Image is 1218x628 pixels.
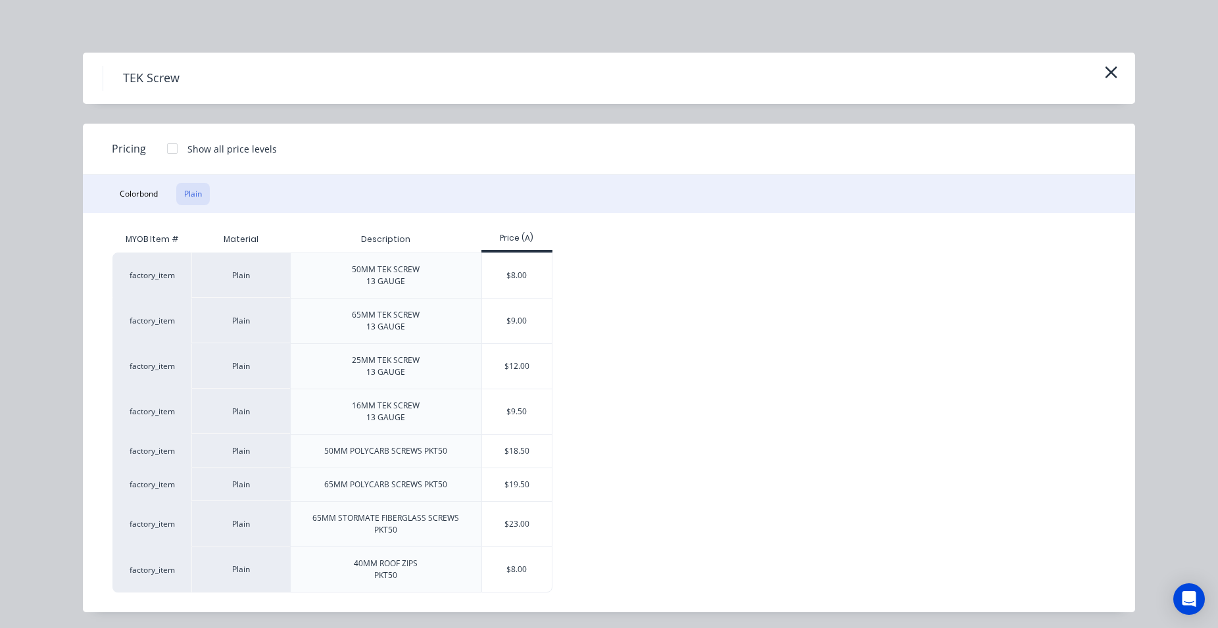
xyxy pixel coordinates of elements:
[324,445,447,457] div: 50MM POLYCARB SCREWS PKT50
[112,141,146,157] span: Pricing
[112,298,191,343] div: factory_item
[352,309,420,333] div: 65MM TEK SCREW 13 GAUGE
[191,546,290,592] div: Plain
[352,400,420,423] div: 16MM TEK SCREW 13 GAUGE
[324,479,447,491] div: 65MM POLYCARB SCREWS PKT50
[191,501,290,546] div: Plain
[482,435,552,468] div: $18.50
[191,298,290,343] div: Plain
[482,502,552,546] div: $23.00
[112,501,191,546] div: factory_item
[112,343,191,389] div: factory_item
[112,253,191,298] div: factory_item
[112,389,191,434] div: factory_item
[112,546,191,592] div: factory_item
[301,512,471,536] div: 65MM STORMATE FIBERGLASS SCREWS PKT50
[112,434,191,468] div: factory_item
[352,354,420,378] div: 25MM TEK SCREW 13 GAUGE
[112,468,191,501] div: factory_item
[351,223,421,256] div: Description
[482,344,552,389] div: $12.00
[191,434,290,468] div: Plain
[482,253,552,298] div: $8.00
[482,389,552,434] div: $9.50
[1173,583,1205,615] div: Open Intercom Messenger
[103,66,199,91] h4: TEK Screw
[191,226,290,253] div: Material
[191,253,290,298] div: Plain
[176,183,210,205] button: Plain
[352,264,420,287] div: 50MM TEK SCREW 13 GAUGE
[191,343,290,389] div: Plain
[112,183,166,205] button: Colorbond
[354,558,418,581] div: 40MM ROOF ZIPS PKT50
[482,299,552,343] div: $9.00
[112,226,191,253] div: MYOB Item #
[191,389,290,434] div: Plain
[482,468,552,501] div: $19.50
[482,547,552,592] div: $8.00
[187,142,277,156] div: Show all price levels
[481,232,553,244] div: Price (A)
[191,468,290,501] div: Plain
